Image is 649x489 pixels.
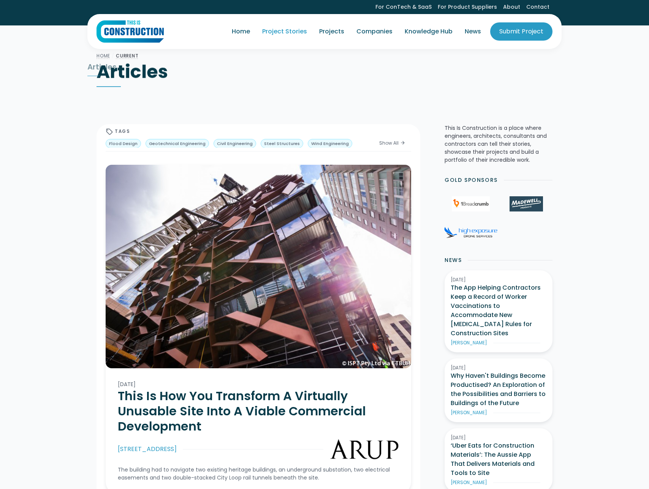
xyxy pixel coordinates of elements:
[308,139,352,148] a: Wind Engineering
[149,140,206,147] div: Geotechnical Engineering
[445,176,498,184] h2: Gold Sponsors
[452,196,490,211] img: 1Breadcrumb
[451,479,487,486] div: [PERSON_NAME]
[87,61,117,73] h1: Articles
[445,270,552,352] a: [DATE]The App Helping Contractors Keep a Record of Worker Vaccinations to Accommodate New [MEDICA...
[445,256,462,264] h2: News
[97,60,552,83] h1: Articles
[109,140,138,147] div: Flood Design
[451,371,546,408] h3: Why Haven't Buildings Become Productised? An Exploration of the Possibilities and Barriers to Bui...
[217,140,253,147] div: Civil Engineering
[445,124,552,164] p: This Is Construction is a place where engineers, architects, consultants and contractors can tell...
[451,283,546,338] h3: The App Helping Contractors Keep a Record of Worker Vaccinations to Accommodate New [MEDICAL_DATA...
[118,380,399,388] div: [DATE]
[214,139,256,148] a: Civil Engineering
[313,21,350,42] a: Projects
[226,21,256,42] a: Home
[97,52,110,59] a: Home
[118,466,399,482] p: The building had to navigate two existing heritage buildings, an underground substation, two elec...
[256,21,313,42] a: Project Stories
[106,139,141,148] a: Flood Design
[499,27,543,36] div: Submit Project
[459,21,487,42] a: News
[379,140,399,147] div: Show All
[445,358,552,422] a: [DATE]Why Haven't Buildings Become Productised? An Exploration of the Possibilities and Barriers ...
[97,20,164,43] a: home
[146,139,209,148] a: Geotechnical Engineering
[118,445,177,454] div: [STREET_ADDRESS]
[451,276,546,283] div: [DATE]
[106,165,411,368] img: This Is How You Transform A Virtually Unusable Site Into A Viable Commercial Development
[451,434,546,441] div: [DATE]
[400,139,405,147] div: arrow_forward
[399,21,459,42] a: Knowledge Hub
[373,139,411,148] a: Show Allarrow_forward
[444,227,497,238] img: High Exposure
[106,128,113,136] div: sell
[451,339,487,346] div: [PERSON_NAME]
[350,21,399,42] a: Companies
[451,409,487,416] div: [PERSON_NAME]
[110,51,116,60] div: /
[264,140,300,147] div: Steel Structures
[329,439,399,460] img: Arup
[510,196,543,211] img: Madewell Products
[451,364,546,371] div: [DATE]
[311,140,349,147] div: Wind Engineering
[97,20,164,43] img: This Is Construction Logo
[261,139,303,148] a: Steel Structures
[118,388,399,434] h2: This Is How You Transform A Virtually Unusable Site Into A Viable Commercial Development
[115,128,130,135] div: Tags
[490,22,552,41] a: Submit Project
[116,52,139,59] a: Current
[451,441,546,478] h3: ‘Uber Eats for Construction Materials’: The Aussie App That Delivers Materials and Tools to Site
